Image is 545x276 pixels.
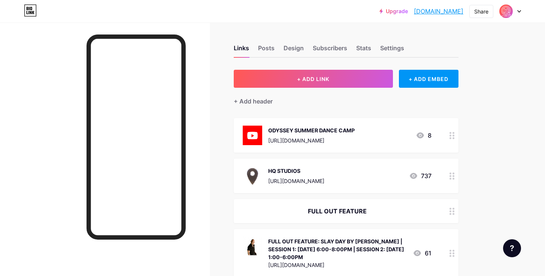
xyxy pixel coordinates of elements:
[356,43,371,57] div: Stats
[243,126,262,145] img: ODYSSEY SUMMER DANCE CAMP
[243,166,262,186] img: HQ STUDIOS
[284,43,304,57] div: Design
[380,43,404,57] div: Settings
[313,43,347,57] div: Subscribers
[379,8,408,14] a: Upgrade
[474,7,488,15] div: Share
[268,167,324,175] div: HQ STUDIOS
[258,43,275,57] div: Posts
[413,249,432,258] div: 61
[268,261,407,269] div: [URL][DOMAIN_NAME]
[416,131,432,140] div: 8
[268,126,355,134] div: ODYSSEY SUMMER DANCE CAMP
[268,177,324,185] div: [URL][DOMAIN_NAME]
[297,76,329,82] span: + ADD LINK
[243,207,432,216] div: FULL OUT FEATURE
[234,43,249,57] div: Links
[414,7,463,16] a: [DOMAIN_NAME]
[409,171,432,180] div: 737
[268,237,407,261] div: FULL OUT FEATURE: SLAY DAY BY [PERSON_NAME] | SESSION 1: [DATE] 6:00-8:00PM | SESSION 2: [DATE] 1...
[234,70,393,88] button: + ADD LINK
[268,136,355,144] div: [URL][DOMAIN_NAME]
[243,237,262,256] img: FULL OUT FEATURE: SLAY DAY BY KEVIN | SESSION 1: SAT, JUL 26, 6:00-8:00PM | SESSION 2: SUN, JUL 2...
[399,70,458,88] div: + ADD EMBED
[499,4,513,18] img: HQ Studios
[234,97,273,106] div: + Add header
